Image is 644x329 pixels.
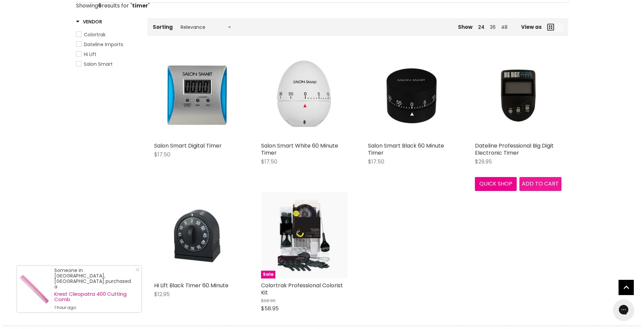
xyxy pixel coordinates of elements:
img: Salon Smart Digital Timer [154,52,241,139]
a: Hi Lift Black Timer 60 Minute [154,192,241,278]
svg: Close Icon [135,268,140,272]
span: $58.95 [261,305,279,312]
span: $12.95 [154,290,170,298]
span: Dateline Imports [84,41,123,48]
img: Hi Lift Black Timer 60 Minute [168,192,226,278]
span: View as [521,24,542,30]
a: Salon Smart Black 60 Minute Timer [368,142,444,157]
a: 36 [490,24,496,31]
span: $17.50 [154,151,170,158]
iframe: Gorgias live chat messenger [610,297,637,322]
p: Showing results for " " [76,3,568,9]
img: Salon Smart White 60 Minute Timer [261,52,348,139]
a: Krest Cleopatra 400 Cutting Comb [54,291,134,302]
span: $17.50 [261,158,277,166]
a: Colortrak Professional Colorist KitSale [261,192,348,278]
span: $68.95 [261,297,276,304]
h3: Vendor [76,18,102,25]
span: Hi Lift [84,51,96,58]
span: $17.50 [368,158,384,166]
span: Add to cart [522,180,559,188]
a: Salon Smart White 60 Minute Timer [261,142,338,157]
a: Hi Lift [76,51,139,58]
label: Sorting [153,24,173,30]
a: 24 [478,24,484,31]
span: Colortrak [84,31,106,38]
span: $29.95 [475,158,492,166]
button: Quick shop [475,177,517,191]
a: Colortrak [76,31,139,38]
img: Salon Smart Black 60 Minute Timer [368,52,455,139]
a: Hi Lift Black Timer 60 Minute [154,282,228,289]
a: Visit product page [17,266,51,312]
a: Colortrak Professional Colorist Kit [261,282,343,296]
a: 48 [501,24,508,31]
strong: timer [132,2,148,9]
a: Salon Smart Digital Timer [154,142,222,150]
img: Colortrak Professional Colorist Kit [261,192,348,278]
button: Add to cart [519,177,562,191]
a: Salon Smart [76,60,139,68]
a: Dateline Imports [76,41,139,48]
span: Sale [261,271,275,278]
span: Show [458,23,473,31]
img: Dateline Professional Big Digit Electronic Timer [489,52,547,139]
strong: 6 [98,2,102,9]
a: Dateline Professional Big Digit Electronic Timer [475,142,554,157]
span: Salon Smart [84,61,113,67]
div: Someone in [GEOGRAPHIC_DATA], [GEOGRAPHIC_DATA] purchased a [54,268,134,310]
a: Close Notification [133,268,140,274]
a: Dateline Professional Big Digit Electronic Timer [475,52,562,139]
small: 1 hour ago [54,305,134,310]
